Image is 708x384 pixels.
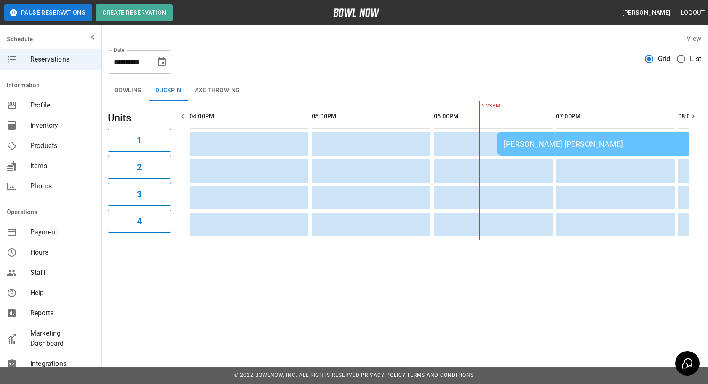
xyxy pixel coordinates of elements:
[30,121,94,131] span: Inventory
[137,215,142,228] h6: 4
[687,35,701,43] label: View
[30,181,94,191] span: Photos
[690,54,701,64] span: List
[479,102,481,110] span: 6:23PM
[30,227,94,237] span: Payment
[190,105,308,129] th: 04:00PM
[658,54,671,64] span: Grid
[108,183,171,206] button: 3
[149,81,188,101] button: Duckpin
[30,288,94,298] span: Help
[30,100,94,110] span: Profile
[407,372,474,378] a: Terms and Conditions
[30,328,94,349] span: Marketing Dashboard
[30,268,94,278] span: Staff
[137,134,142,147] h6: 1
[30,141,94,151] span: Products
[108,81,149,101] button: Bowling
[361,372,406,378] a: Privacy Policy
[30,54,94,64] span: Reservations
[96,4,173,21] button: Create Reservation
[108,210,171,233] button: 4
[108,111,171,125] h5: Units
[188,81,247,101] button: Axe Throwing
[108,129,171,152] button: 1
[108,81,701,101] div: inventory tabs
[234,372,361,378] span: © 2022 BowlNow, Inc. All Rights Reserved.
[312,105,430,129] th: 05:00PM
[619,5,674,21] button: [PERSON_NAME]
[137,188,142,201] h6: 3
[4,4,92,21] button: Pause Reservations
[556,105,675,129] th: 07:00PM
[678,5,708,21] button: Logout
[30,247,94,258] span: Hours
[137,161,142,174] h6: 2
[30,308,94,318] span: Reports
[30,359,94,369] span: Integrations
[434,105,553,129] th: 06:00PM
[30,161,94,171] span: Items
[153,54,170,70] button: Choose date, selected date is Aug 27, 2025
[108,156,171,179] button: 2
[333,8,379,17] img: logo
